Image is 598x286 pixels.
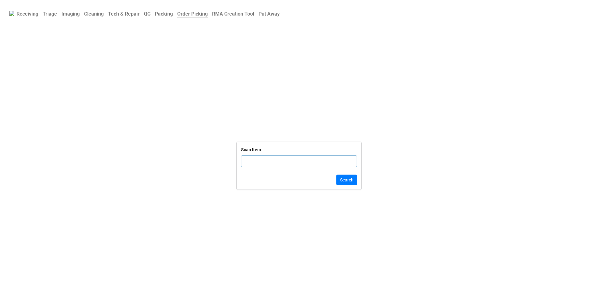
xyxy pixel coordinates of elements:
a: Packing [153,8,175,20]
a: QC [142,8,153,20]
b: Receiving [17,11,38,17]
b: Order Picking [177,11,208,17]
a: Tech & Repair [106,8,142,20]
a: Imaging [59,8,82,20]
button: Search [336,175,357,185]
b: Imaging [61,11,80,17]
b: QC [144,11,150,17]
img: RexiLogo.png [9,11,14,16]
a: RMA Creation Tool [210,8,256,20]
b: Triage [43,11,57,17]
div: Scan Item [241,146,261,153]
a: Triage [40,8,59,20]
b: Packing [155,11,173,17]
b: Tech & Repair [108,11,140,17]
b: Put Away [259,11,280,17]
a: Put Away [256,8,282,20]
b: RMA Creation Tool [212,11,254,17]
a: Order Picking [175,8,210,20]
a: Receiving [14,8,40,20]
a: Cleaning [82,8,106,20]
b: Cleaning [84,11,104,17]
